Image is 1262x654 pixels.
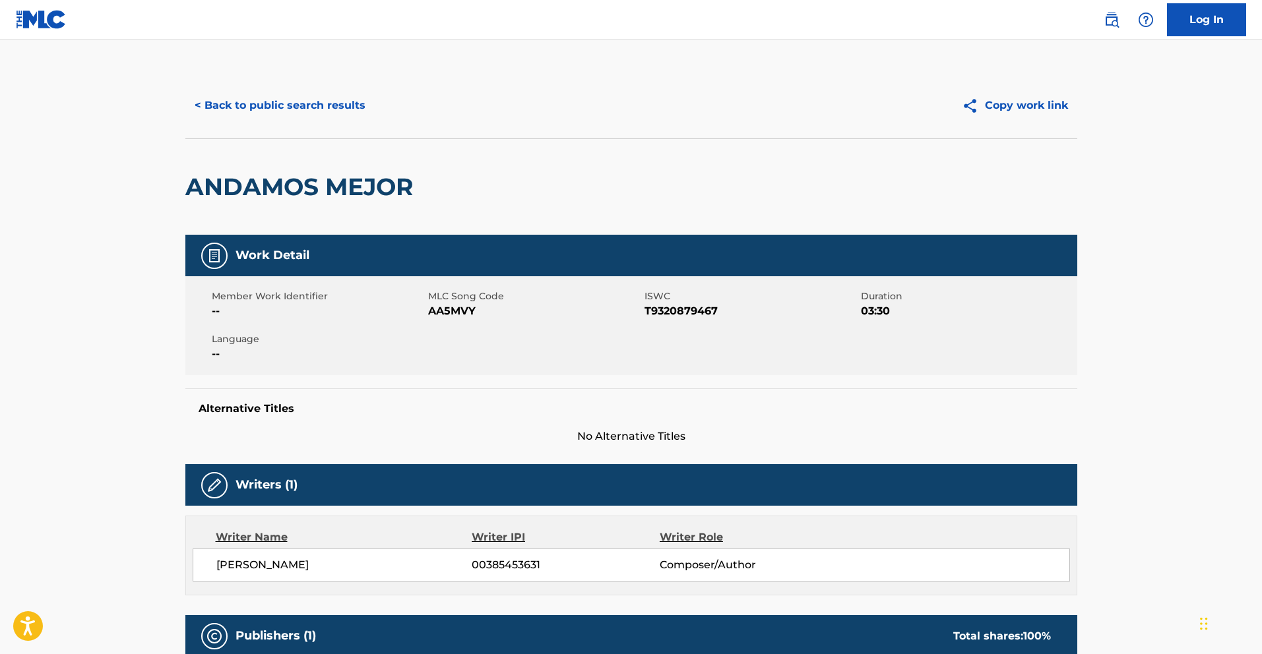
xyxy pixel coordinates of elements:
img: MLC Logo [16,10,67,29]
img: Work Detail [206,248,222,264]
a: Log In [1167,3,1246,36]
img: search [1104,12,1120,28]
div: Writer Role [660,529,831,545]
span: 03:30 [861,303,1074,319]
span: Member Work Identifier [212,289,425,303]
h2: ANDAMOS MEJOR [185,172,420,202]
img: Publishers [206,628,222,644]
img: Copy work link [962,98,985,114]
span: MLC Song Code [428,289,641,303]
span: -- [212,303,425,319]
span: Composer/Author [660,557,831,573]
h5: Writers (1) [236,477,298,492]
button: Copy work link [953,89,1077,122]
span: Language [212,332,425,346]
span: Duration [861,289,1074,303]
img: help [1138,12,1154,28]
span: 00385453631 [472,557,659,573]
iframe: Chat Widget [1196,591,1262,654]
h5: Work Detail [236,248,309,263]
div: Help [1133,7,1159,33]
div: Writer Name [216,529,472,545]
span: 100 % [1023,630,1051,642]
span: AA5MVY [428,303,641,319]
div: Writer IPI [472,529,660,545]
div: Total shares: [953,628,1051,644]
img: Writers [206,477,222,493]
a: Public Search [1098,7,1125,33]
h5: Publishers (1) [236,628,316,643]
span: No Alternative Titles [185,429,1077,444]
h5: Alternative Titles [199,402,1064,415]
span: T9320879467 [645,303,858,319]
div: Drag [1200,604,1208,643]
span: -- [212,346,425,362]
span: ISWC [645,289,858,303]
span: [PERSON_NAME] [216,557,472,573]
button: < Back to public search results [185,89,375,122]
